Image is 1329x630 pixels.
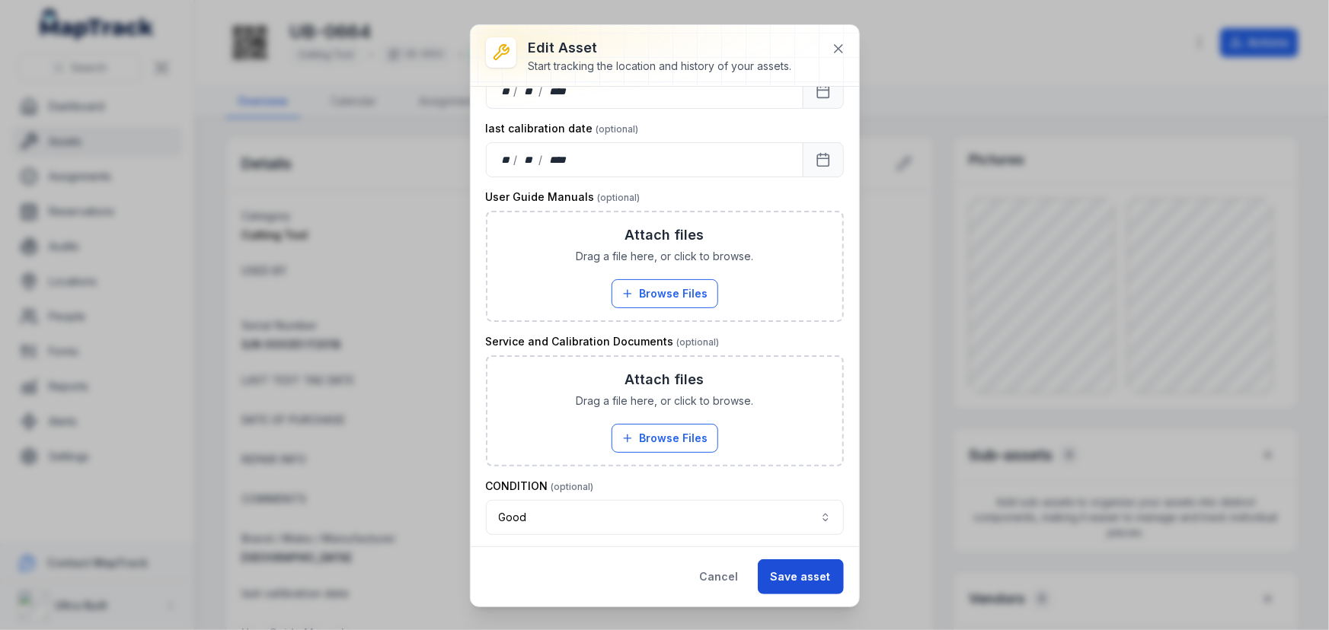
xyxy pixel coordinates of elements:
button: Calendar [803,142,844,177]
div: day, [499,84,514,99]
div: / [513,84,519,99]
label: last calibration date [486,121,639,136]
h3: Edit asset [529,37,792,59]
label: CONDITION [486,479,594,494]
button: Browse Files [612,424,718,453]
span: Drag a file here, or click to browse. [576,393,753,409]
div: year, [545,84,573,99]
h3: Attach files [625,224,704,246]
button: Calendar [803,74,844,109]
div: / [513,152,519,167]
div: month, [519,152,539,167]
div: / [539,152,545,167]
button: Good [486,500,844,535]
label: Service and Calibration Documents [486,334,720,349]
div: month, [519,84,539,99]
button: Cancel [687,559,752,594]
button: Browse Files [612,279,718,308]
span: Drag a file here, or click to browse. [576,249,753,264]
h3: Attach files [625,369,704,390]
div: Start tracking the location and history of your assets. [529,59,792,74]
button: Save asset [758,559,844,594]
div: year, [545,152,573,167]
label: User Guide Manuals [486,189,641,205]
div: day, [499,152,514,167]
div: / [539,84,545,99]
